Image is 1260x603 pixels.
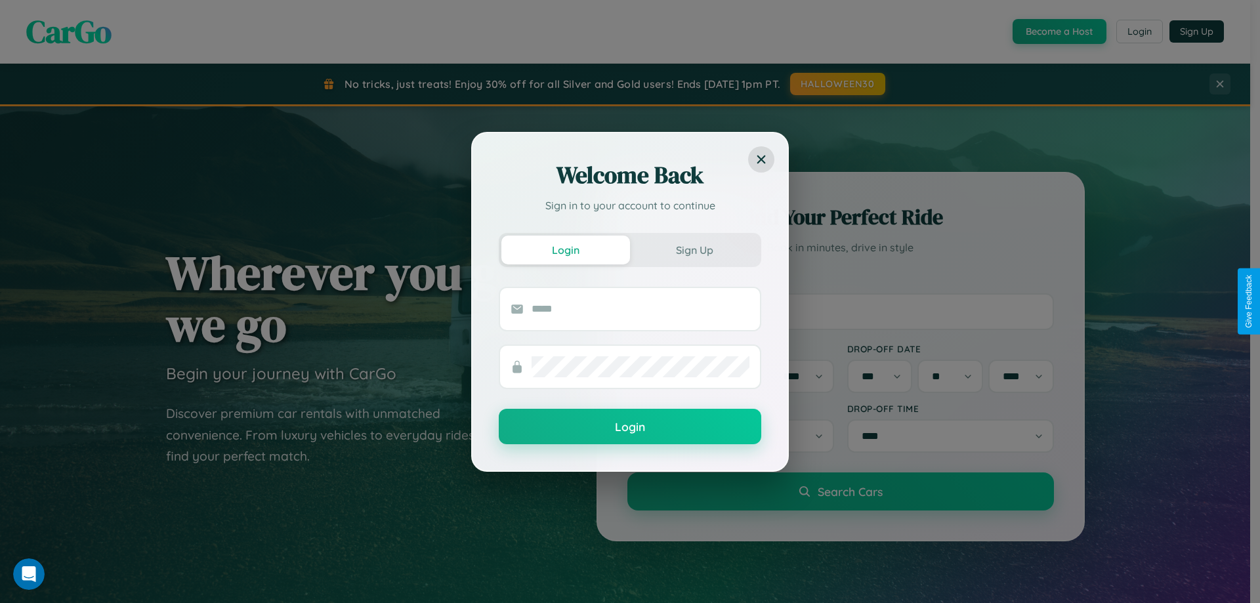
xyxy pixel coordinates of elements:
[1244,275,1253,328] div: Give Feedback
[13,558,45,590] iframe: Intercom live chat
[499,198,761,213] p: Sign in to your account to continue
[499,409,761,444] button: Login
[501,236,630,264] button: Login
[499,159,761,191] h2: Welcome Back
[630,236,759,264] button: Sign Up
